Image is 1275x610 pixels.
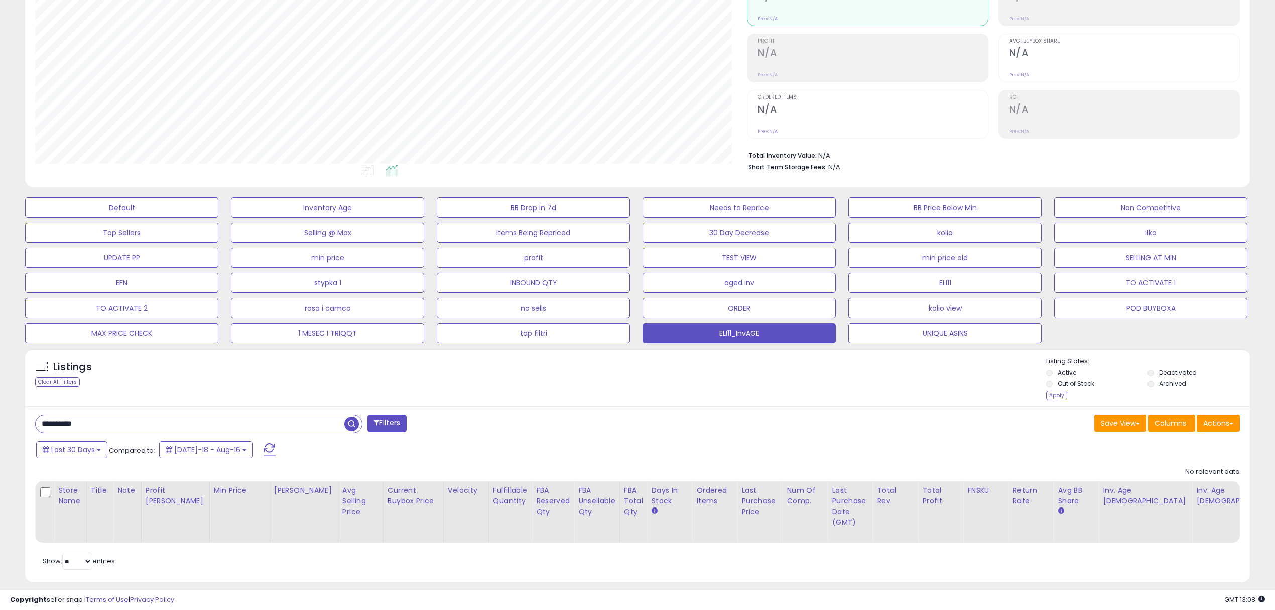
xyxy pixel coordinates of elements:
[741,485,778,517] div: Last Purchase Price
[231,323,424,343] button: 1 MESEC I TRIQQT
[1009,128,1029,134] small: Prev: N/A
[437,197,630,218] button: BB Drop in 7d
[848,298,1042,318] button: kolio view
[1197,415,1240,432] button: Actions
[146,485,205,506] div: Profit [PERSON_NAME]
[748,149,1233,161] li: N/A
[25,298,218,318] button: TO ACTIVATE 2
[1058,506,1064,516] small: Avg BB Share.
[1054,273,1247,293] button: TO ACTIVATE 1
[643,298,836,318] button: ORDER
[696,485,733,506] div: Ordered Items
[58,485,82,506] div: Store Name
[25,273,218,293] button: EFN
[274,485,334,496] div: [PERSON_NAME]
[437,298,630,318] button: no sells
[758,47,988,61] h2: N/A
[758,39,988,44] span: Profit
[643,248,836,268] button: TEST VIEW
[1159,368,1197,377] label: Deactivated
[848,248,1042,268] button: min price old
[231,223,424,243] button: Selling @ Max
[758,104,988,117] h2: N/A
[748,151,817,160] b: Total Inventory Value:
[967,485,1004,496] div: FNSKU
[1054,197,1247,218] button: Non Competitive
[1012,485,1049,506] div: Return Rate
[342,485,379,517] div: Avg Selling Price
[1185,467,1240,477] div: No relevant data
[1058,379,1094,388] label: Out of Stock
[86,595,129,604] a: Terms of Use
[1009,104,1239,117] h2: N/A
[848,223,1042,243] button: kolio
[828,162,840,172] span: N/A
[367,415,407,432] button: Filters
[848,323,1042,343] button: UNIQUE ASINS
[109,446,155,455] span: Compared to:
[1094,415,1146,432] button: Save View
[1054,298,1247,318] button: POD BUYBOXA
[1009,39,1239,44] span: Avg. Buybox Share
[130,595,174,604] a: Privacy Policy
[1009,72,1029,78] small: Prev: N/A
[448,485,484,496] div: Velocity
[787,485,823,506] div: Num of Comp.
[758,128,778,134] small: Prev: N/A
[1159,379,1186,388] label: Archived
[25,223,218,243] button: Top Sellers
[91,485,109,496] div: Title
[43,556,115,566] span: Show: entries
[25,248,218,268] button: UPDATE PP
[624,485,643,517] div: FBA Total Qty
[922,485,959,506] div: Total Profit
[748,163,827,171] b: Short Term Storage Fees:
[1046,357,1250,366] p: Listing States:
[51,445,95,455] span: Last 30 Days
[25,323,218,343] button: MAX PRICE CHECK
[214,485,266,496] div: Min Price
[536,485,570,517] div: FBA Reserved Qty
[848,197,1042,218] button: BB Price Below Min
[35,377,80,387] div: Clear All Filters
[174,445,240,455] span: [DATE]-18 - Aug-16
[643,273,836,293] button: aged inv
[10,595,47,604] strong: Copyright
[231,273,424,293] button: stypka 1
[1224,595,1265,604] span: 2025-09-16 13:08 GMT
[493,485,528,506] div: Fulfillable Quantity
[758,95,988,100] span: Ordered Items
[437,248,630,268] button: profit
[117,485,137,496] div: Note
[231,197,424,218] button: Inventory Age
[1054,223,1247,243] button: ilko
[1155,418,1186,428] span: Columns
[437,323,630,343] button: top filtri
[1058,368,1076,377] label: Active
[25,197,218,218] button: Default
[437,223,630,243] button: Items Being Repriced
[643,323,836,343] button: ELI11_InvAGE
[1009,16,1029,22] small: Prev: N/A
[1103,485,1188,506] div: Inv. Age [DEMOGRAPHIC_DATA]
[758,72,778,78] small: Prev: N/A
[53,360,92,374] h5: Listings
[578,485,615,517] div: FBA Unsellable Qty
[159,441,253,458] button: [DATE]-18 - Aug-16
[388,485,439,506] div: Current Buybox Price
[758,16,778,22] small: Prev: N/A
[651,506,657,516] small: Days In Stock.
[36,441,107,458] button: Last 30 Days
[1009,47,1239,61] h2: N/A
[651,485,688,506] div: Days In Stock
[643,223,836,243] button: 30 Day Decrease
[1054,248,1247,268] button: SELLING AT MIN
[231,248,424,268] button: min price
[10,595,174,605] div: seller snap | |
[1148,415,1195,432] button: Columns
[1058,485,1094,506] div: Avg BB Share
[848,273,1042,293] button: ELI11
[1046,391,1067,400] div: Apply
[1009,95,1239,100] span: ROI
[437,273,630,293] button: INBOUND QTY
